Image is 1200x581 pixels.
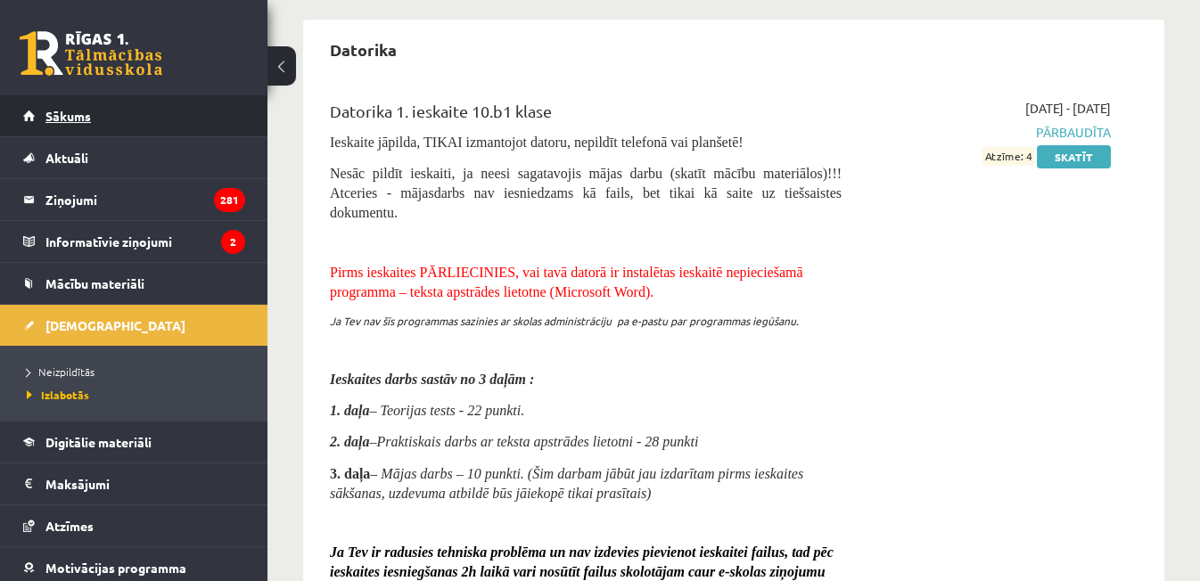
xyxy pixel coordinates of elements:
[369,434,698,449] span: –Praktiskais darbs ar teksta apstrādes lietotni - 28 punkti
[27,364,95,379] span: Neizpildītās
[1037,145,1111,168] a: Skatīt
[27,364,250,380] a: Neizpildītās
[23,305,245,346] a: [DEMOGRAPHIC_DATA]
[23,137,245,178] a: Aktuāli
[45,108,91,124] span: Sākums
[45,275,144,291] span: Mācību materiāli
[330,135,744,150] span: Ieskaite jāpilda, TIKAI izmantojot datoru, nepildīt telefonā vai planšetē!
[23,505,245,546] a: Atzīmes
[23,263,245,304] a: Mācību materiāli
[45,317,185,333] span: [DEMOGRAPHIC_DATA]
[45,463,245,504] legend: Maksājumi
[330,466,370,481] span: 3. daļa
[330,314,799,328] em: Ja Tev nav šīs programmas sazinies ar skolas administrāciju pa e-pastu par programmas iegūšanu.
[23,463,245,504] a: Maksājumi
[369,403,524,418] span: – Teorijas tests - 22 punkti.
[868,123,1111,142] span: Pārbaudīta
[330,99,842,132] div: Datorika 1. ieskaite 10.b1 klase
[20,31,162,76] a: Rīgas 1. Tālmācības vidusskola
[330,265,803,299] span: Pirms ieskaites PĀRLIECINIES, vai tavā datorā ir instalētas ieskaitē nepieciešamā programma – tek...
[982,147,1034,166] span: Atzīme: 4
[312,29,415,70] h2: Datorika
[330,166,842,220] span: Nesāc pildīt ieskaiti, ja neesi sagatavojis mājas darbu (skatīt mācību materiālos)!!! Atceries - ...
[214,188,245,212] i: 281
[23,179,245,220] a: Ziņojumi281
[45,560,186,576] span: Motivācijas programma
[45,150,88,166] span: Aktuāli
[1025,99,1111,118] span: [DATE] - [DATE]
[45,179,245,220] legend: Ziņojumi
[45,221,245,262] legend: Informatīvie ziņojumi
[330,403,369,418] span: 1. daļa
[23,421,245,462] a: Digitālie materiāli
[27,387,250,403] a: Izlabotās
[330,434,369,449] span: 2. daļa
[45,434,152,450] span: Digitālie materiāli
[45,518,94,534] span: Atzīmes
[23,95,245,136] a: Sākums
[330,466,803,501] span: – Mājas darbs – 10 punkti. (Šim darbam jābūt jau izdarītam pirms ieskaites sākšanas, uzdevuma atb...
[330,372,534,387] span: Ieskaites darbs sastāv no 3 daļām :
[221,230,245,254] i: 2
[23,221,245,262] a: Informatīvie ziņojumi2
[27,388,89,402] span: Izlabotās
